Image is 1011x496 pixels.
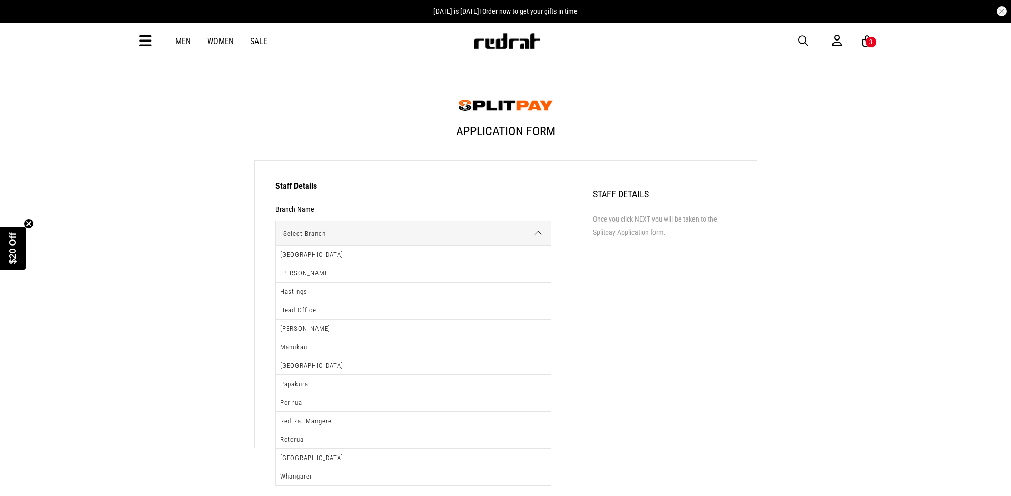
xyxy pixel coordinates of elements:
[276,338,551,356] li: Manukau
[275,205,314,213] h3: Branch Name
[473,33,541,49] img: Redrat logo
[869,38,873,46] div: 3
[276,221,544,246] span: Select Branch
[275,181,551,197] h3: Staff Details
[276,246,551,264] li: [GEOGRAPHIC_DATA]
[593,189,736,200] h2: Staff Details
[276,283,551,301] li: Hastings
[254,116,757,155] h1: Application Form
[276,467,551,485] li: Whangarei
[862,36,872,47] a: 3
[276,264,551,283] li: [PERSON_NAME]
[276,393,551,412] li: Porirua
[433,7,578,15] span: [DATE] is [DATE]! Order now to get your gifts in time
[276,356,551,375] li: [GEOGRAPHIC_DATA]
[276,449,551,467] li: [GEOGRAPHIC_DATA]
[175,36,191,46] a: Men
[207,36,234,46] a: Women
[276,301,551,320] li: Head Office
[8,232,18,264] span: $20 Off
[276,412,551,430] li: Red Rat Mangere
[276,320,551,338] li: [PERSON_NAME]
[593,213,736,239] li: Once you click NEXT you will be taken to the Splitpay Application form.
[250,36,267,46] a: Sale
[24,219,34,229] button: Close teaser
[276,430,551,449] li: Rotorua
[276,375,551,393] li: Papakura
